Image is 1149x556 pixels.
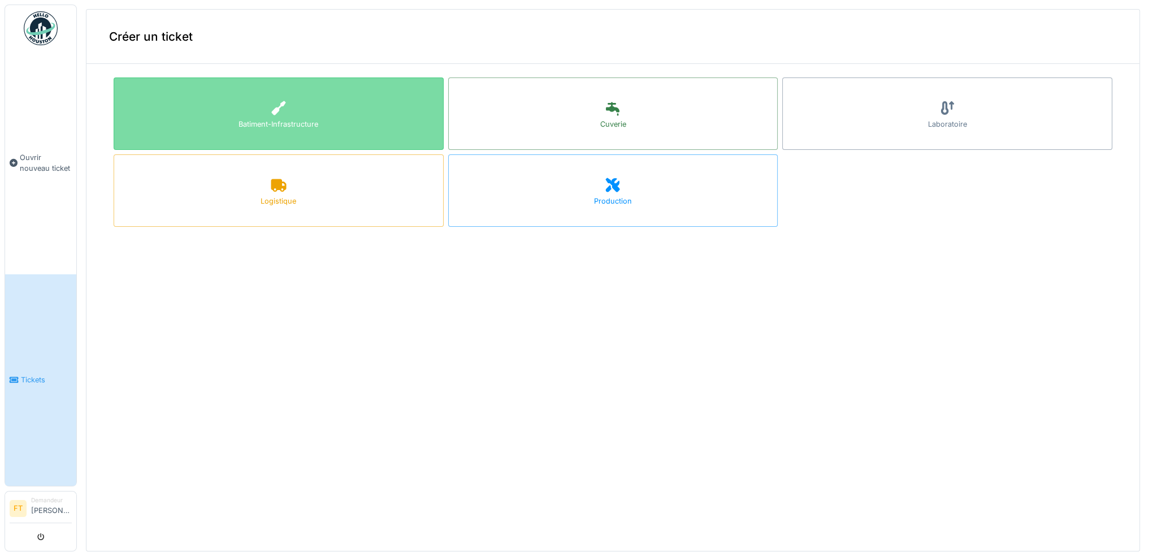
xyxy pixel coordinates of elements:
img: Badge_color-CXgf-gQk.svg [24,11,58,45]
span: Tickets [21,374,72,385]
a: Tickets [5,274,76,486]
div: Batiment-Infrastructure [239,119,318,130]
li: [PERSON_NAME] [31,496,72,520]
div: Logistique [261,196,296,206]
span: Ouvrir nouveau ticket [20,152,72,174]
div: Demandeur [31,496,72,505]
div: Cuverie [600,119,626,130]
div: Laboratoire [928,119,967,130]
div: Créer un ticket [86,10,1139,64]
div: Production [594,196,632,206]
a: FT Demandeur[PERSON_NAME] [10,496,72,523]
li: FT [10,500,27,517]
a: Ouvrir nouveau ticket [5,51,76,274]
